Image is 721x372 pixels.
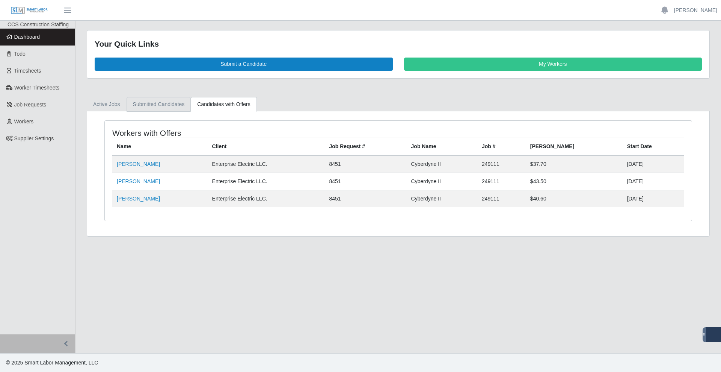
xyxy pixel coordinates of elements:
[6,360,98,366] span: © 2025 Smart Labor Management, LLC
[14,34,40,40] span: Dashboard
[14,118,34,125] span: Workers
[14,68,41,74] span: Timesheets
[674,6,717,14] a: [PERSON_NAME]
[623,173,684,190] td: [DATE]
[127,97,191,112] a: Submitted Candidates
[477,190,526,207] td: 249111
[477,138,526,155] th: Job #
[208,173,325,190] td: Enterprise Electric LLC.
[623,155,684,173] td: [DATE]
[623,190,684,207] td: [DATE]
[526,155,623,173] td: $37.70
[191,97,256,112] a: Candidates with Offers
[526,190,623,207] td: $40.60
[208,138,325,155] th: Client
[324,138,406,155] th: Job Request #
[407,173,477,190] td: Cyberdyne II
[14,85,59,91] span: Worker Timesheets
[95,38,702,50] div: Your Quick Links
[117,196,160,202] a: [PERSON_NAME]
[8,21,69,27] span: CCS Construction Staffing
[14,51,26,57] span: Todo
[407,155,477,173] td: Cyberdyne II
[324,190,406,207] td: 8451
[14,135,54,141] span: Supplier Settings
[477,173,526,190] td: 249111
[324,155,406,173] td: 8451
[11,6,48,15] img: SLM Logo
[208,155,325,173] td: Enterprise Electric LLC.
[208,190,325,207] td: Enterprise Electric LLC.
[407,190,477,207] td: Cyberdyne II
[526,173,623,190] td: $43.50
[112,128,344,138] h4: Workers with Offers
[117,178,160,184] a: [PERSON_NAME]
[14,102,47,108] span: Job Requests
[112,138,208,155] th: Name
[117,161,160,167] a: [PERSON_NAME]
[477,155,526,173] td: 249111
[407,138,477,155] th: Job Name
[526,138,623,155] th: [PERSON_NAME]
[87,97,127,112] a: Active Jobs
[95,58,393,71] a: Submit a Candidate
[324,173,406,190] td: 8451
[404,58,702,71] a: My Workers
[623,138,684,155] th: Start Date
